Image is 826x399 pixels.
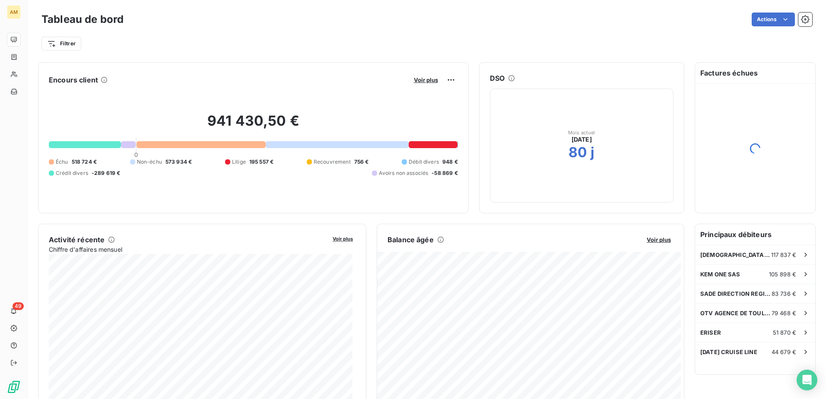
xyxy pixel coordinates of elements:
[7,5,21,19] div: AM
[772,310,796,317] span: 79 468 €
[333,236,353,242] span: Voir plus
[700,251,771,258] span: [DEMOGRAPHIC_DATA] SA
[568,130,595,135] span: Mois actuel
[134,151,138,158] span: 0
[769,271,796,278] span: 105 898 €
[7,380,21,394] img: Logo LeanPay
[137,158,162,166] span: Non-échu
[771,251,796,258] span: 117 837 €
[647,236,671,243] span: Voir plus
[165,158,192,166] span: 573 934 €
[490,73,505,83] h6: DSO
[432,169,457,177] span: -58 869 €
[49,245,327,254] span: Chiffre d'affaires mensuel
[700,310,772,317] span: OTV AGENCE DE TOULOUSE
[700,290,772,297] span: SADE DIRECTION REGIONALE SUD-OUEST
[591,144,594,161] h2: j
[700,271,740,278] span: KEM ONE SAS
[569,144,587,161] h2: 80
[41,12,124,27] h3: Tableau de bord
[379,169,428,177] span: Avoirs non associés
[700,329,721,336] span: ERISER
[330,234,356,242] button: Voir plus
[49,112,458,138] h2: 941 430,50 €
[414,76,438,83] span: Voir plus
[797,370,817,390] div: Open Intercom Messenger
[314,158,351,166] span: Recouvrement
[49,75,98,85] h6: Encours client
[388,234,434,245] h6: Balance âgée
[41,37,81,51] button: Filtrer
[249,158,273,166] span: 195 557 €
[442,158,458,166] span: 948 €
[644,236,674,244] button: Voir plus
[695,224,815,245] h6: Principaux débiteurs
[411,76,441,84] button: Voir plus
[56,158,68,166] span: Échu
[700,348,757,355] span: [DATE] CRUISE LINE
[232,158,246,166] span: Litige
[409,158,439,166] span: Débit divers
[49,234,105,245] h6: Activité récente
[572,135,592,144] span: [DATE]
[752,13,795,26] button: Actions
[13,302,24,310] span: 49
[354,158,369,166] span: 756 €
[695,63,815,83] h6: Factures échues
[56,169,88,177] span: Crédit divers
[72,158,97,166] span: 518 724 €
[92,169,121,177] span: -289 619 €
[772,348,796,355] span: 44 679 €
[773,329,796,336] span: 51 870 €
[772,290,796,297] span: 83 736 €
